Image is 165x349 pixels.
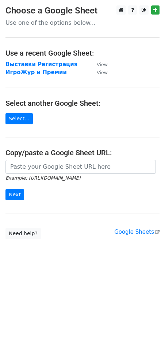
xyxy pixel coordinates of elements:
a: ИгроЖур и Премии [5,69,67,76]
h3: Choose a Google Sheet [5,5,160,16]
a: View [89,69,108,76]
a: Select... [5,113,33,124]
h4: Use a recent Google Sheet: [5,49,160,57]
a: Need help? [5,228,41,239]
a: View [89,61,108,68]
small: View [97,62,108,67]
small: View [97,70,108,75]
input: Paste your Google Sheet URL here [5,160,156,174]
input: Next [5,189,24,200]
h4: Select another Google Sheet: [5,99,160,108]
a: Выставки Регистрация [5,61,77,68]
h4: Copy/paste a Google Sheet URL: [5,148,160,157]
small: Example: [URL][DOMAIN_NAME] [5,175,80,181]
p: Use one of the options below... [5,19,160,27]
a: Google Sheets [114,229,160,235]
